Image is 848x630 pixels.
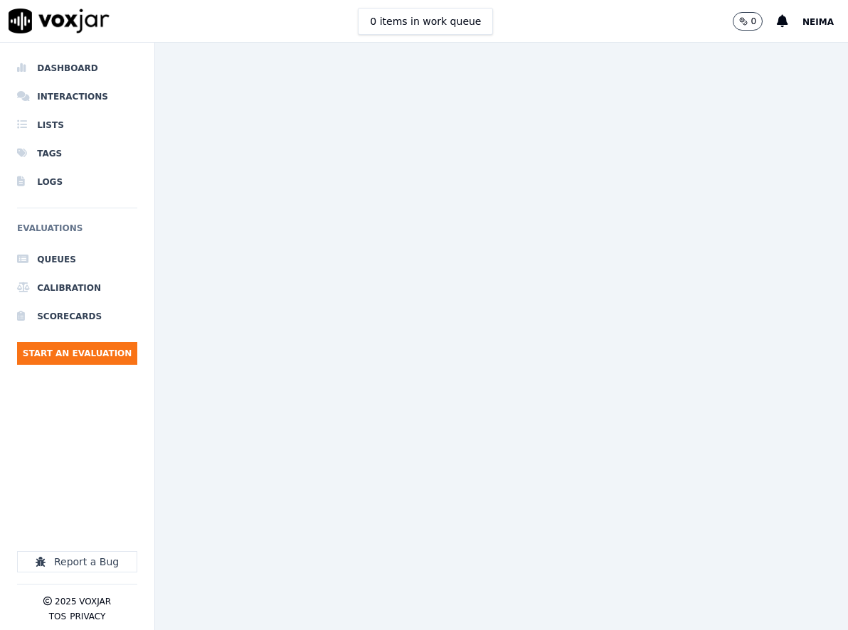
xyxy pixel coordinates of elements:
button: Report a Bug [17,551,137,572]
button: 0 items in work queue [358,8,493,35]
img: voxjar logo [9,9,110,33]
a: Calibration [17,274,137,302]
button: TOS [49,611,66,622]
button: 0 [733,12,763,31]
button: Neima [802,13,848,30]
a: Tags [17,139,137,168]
a: Queues [17,245,137,274]
p: 0 [751,16,756,27]
a: Logs [17,168,137,196]
h6: Evaluations [17,220,137,245]
button: Privacy [70,611,105,622]
a: Lists [17,111,137,139]
a: Dashboard [17,54,137,82]
a: Interactions [17,82,137,111]
button: Start an Evaluation [17,342,137,365]
span: Neima [802,17,834,27]
a: Scorecards [17,302,137,331]
p: 2025 Voxjar [55,596,111,607]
